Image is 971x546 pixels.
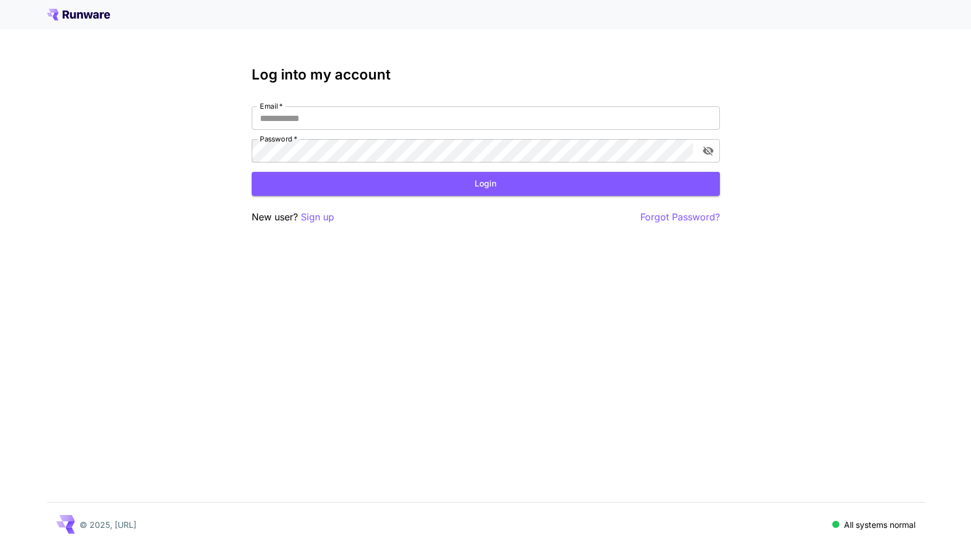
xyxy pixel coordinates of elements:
button: Sign up [301,210,334,224]
label: Email [260,101,283,111]
p: © 2025, [URL] [80,519,136,531]
button: toggle password visibility [698,140,719,161]
p: New user? [252,210,334,224]
h3: Log into my account [252,67,720,83]
button: Forgot Password? [640,210,720,224]
label: Password [260,134,297,144]
button: Login [252,172,720,196]
p: All systems normal [844,519,915,531]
